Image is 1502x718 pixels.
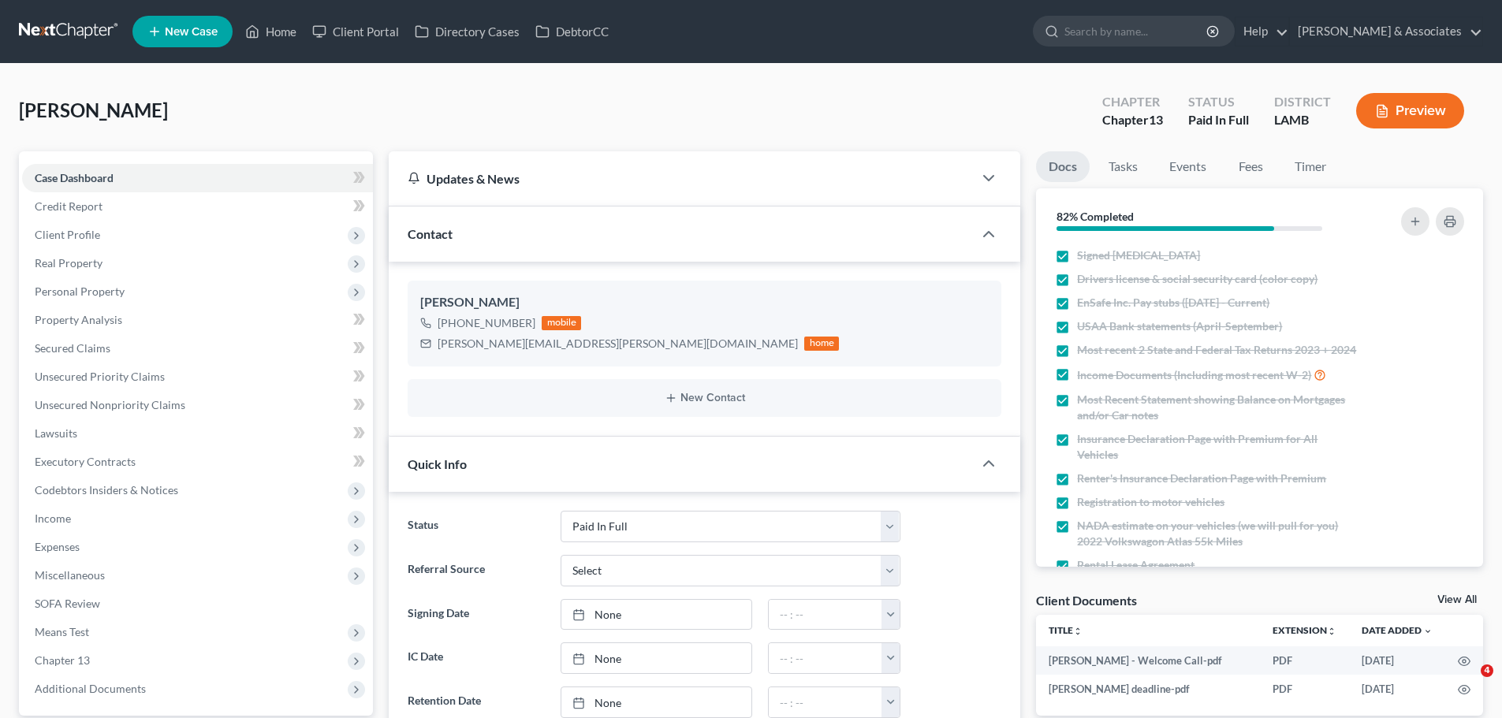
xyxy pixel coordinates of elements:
[19,99,168,121] span: [PERSON_NAME]
[35,341,110,355] span: Secured Claims
[1057,210,1134,223] strong: 82% Completed
[35,483,178,497] span: Codebtors Insiders & Notices
[1077,271,1318,287] span: Drivers license & social security card (color copy)
[400,642,552,674] label: IC Date
[35,171,114,184] span: Case Dashboard
[35,313,122,326] span: Property Analysis
[35,540,80,553] span: Expenses
[22,192,373,221] a: Credit Report
[1290,17,1482,46] a: [PERSON_NAME] & Associates
[35,426,77,440] span: Lawsuits
[1282,151,1339,182] a: Timer
[1077,494,1224,510] span: Registration to motor vehicles
[1096,151,1150,182] a: Tasks
[35,653,90,667] span: Chapter 13
[1236,17,1288,46] a: Help
[1274,111,1331,129] div: LAMB
[237,17,304,46] a: Home
[22,164,373,192] a: Case Dashboard
[1149,112,1163,127] span: 13
[769,687,882,717] input: -- : --
[1077,471,1326,486] span: Renter's Insurance Declaration Page with Premium
[35,597,100,610] span: SOFA Review
[400,686,552,718] label: Retention Date
[1077,318,1282,334] span: USAA Bank statements (April-September)
[400,599,552,631] label: Signing Date
[561,687,751,717] a: None
[1274,93,1331,111] div: District
[35,199,102,213] span: Credit Report
[438,336,798,352] div: [PERSON_NAME][EMAIL_ADDRESS][PERSON_NAME][DOMAIN_NAME]
[1077,557,1195,573] span: Rental Lease Agreement
[1423,627,1433,636] i: expand_more
[35,256,102,270] span: Real Property
[408,456,467,471] span: Quick Info
[400,555,552,586] label: Referral Source
[1077,392,1358,423] span: Most Recent Statement showing Balance on Mortgages and/or Car notes
[22,363,373,391] a: Unsecured Priority Claims
[22,590,373,618] a: SOFA Review
[1362,624,1433,636] a: Date Added expand_more
[22,334,373,363] a: Secured Claims
[1349,646,1445,675] td: [DATE]
[1077,342,1356,358] span: Most recent 2 State and Federal Tax Returns 2023 + 2024
[1077,518,1358,549] span: NADA estimate on your vehicles (we will pull for you) 2022 Volkswagon Atlas 55k Miles
[35,398,185,411] span: Unsecured Nonpriority Claims
[527,17,617,46] a: DebtorCC
[408,226,453,241] span: Contact
[1077,431,1358,463] span: Insurance Declaration Page with Premium for All Vehicles
[1077,247,1200,263] span: Signed [MEDICAL_DATA]
[22,306,373,334] a: Property Analysis
[165,26,218,38] span: New Case
[561,643,751,673] a: None
[35,625,89,638] span: Means Test
[1273,624,1336,636] a: Extensionunfold_more
[420,392,989,404] button: New Contact
[407,17,527,46] a: Directory Cases
[804,337,839,351] div: home
[35,512,71,525] span: Income
[1327,627,1336,636] i: unfold_more
[400,511,552,542] label: Status
[1260,646,1349,675] td: PDF
[22,419,373,448] a: Lawsuits
[35,228,100,241] span: Client Profile
[1225,151,1276,182] a: Fees
[22,448,373,476] a: Executory Contracts
[22,391,373,419] a: Unsecured Nonpriority Claims
[438,315,535,331] div: [PHONE_NUMBER]
[1349,675,1445,703] td: [DATE]
[1036,592,1137,608] div: Client Documents
[408,170,954,187] div: Updates & News
[1437,594,1477,605] a: View All
[35,370,165,383] span: Unsecured Priority Claims
[1073,627,1083,636] i: unfold_more
[35,455,136,468] span: Executory Contracts
[769,600,882,630] input: -- : --
[1188,111,1249,129] div: Paid In Full
[35,285,125,298] span: Personal Property
[35,568,105,582] span: Miscellaneous
[1077,367,1311,383] span: Income Documents (Including most recent W-2)
[1102,111,1163,129] div: Chapter
[1064,17,1209,46] input: Search by name...
[1036,151,1090,182] a: Docs
[1077,295,1269,311] span: EnSafe Inc. Pay stubs ([DATE] - Current)
[561,600,751,630] a: None
[769,643,882,673] input: -- : --
[35,682,146,695] span: Additional Documents
[1260,675,1349,703] td: PDF
[542,316,581,330] div: mobile
[420,293,989,312] div: [PERSON_NAME]
[1448,664,1486,702] iframe: Intercom live chat
[1036,675,1260,703] td: [PERSON_NAME] deadline-pdf
[1049,624,1083,636] a: Titleunfold_more
[1356,93,1464,128] button: Preview
[1481,664,1493,677] span: 4
[1102,93,1163,111] div: Chapter
[304,17,407,46] a: Client Portal
[1188,93,1249,111] div: Status
[1036,646,1260,675] td: [PERSON_NAME] - Welcome Call-pdf
[1157,151,1219,182] a: Events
